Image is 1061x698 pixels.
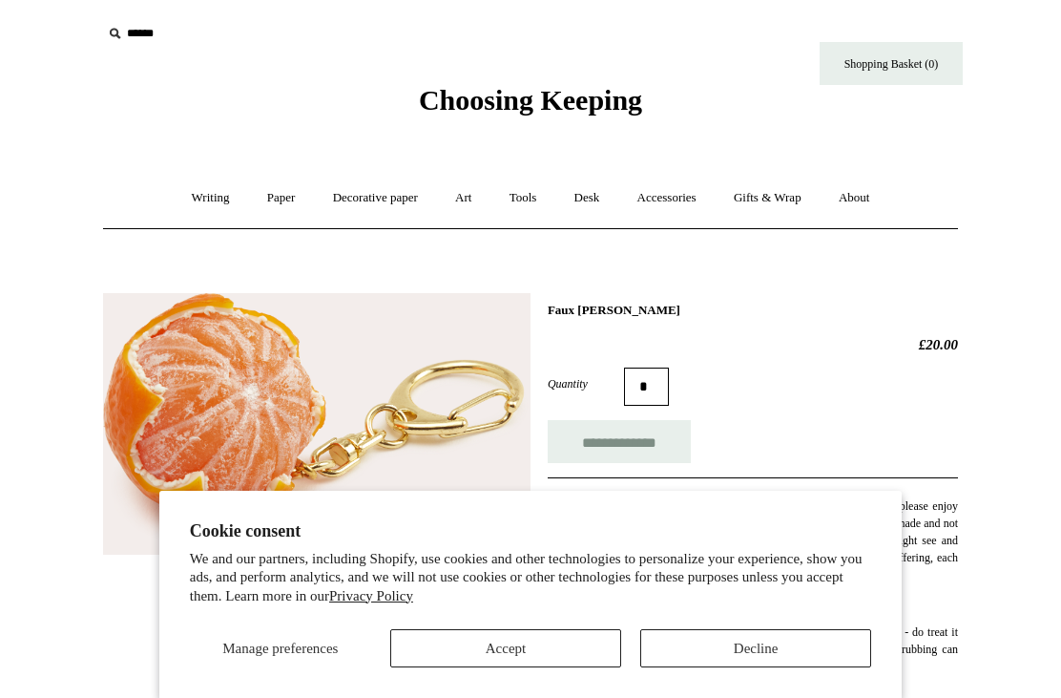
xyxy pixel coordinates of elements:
[419,84,642,116] span: Choosing Keeping
[419,99,642,113] a: Choosing Keeping
[822,173,887,223] a: About
[329,588,413,603] a: Privacy Policy
[250,173,313,223] a: Paper
[640,629,871,667] button: Decline
[548,303,958,318] h1: Faux [PERSON_NAME]
[103,293,530,555] img: Faux Clementine Keyring
[717,173,819,223] a: Gifts & Wrap
[492,173,554,223] a: Tools
[175,173,247,223] a: Writing
[222,641,338,656] span: Manage preferences
[316,173,435,223] a: Decorative paper
[548,375,624,392] label: Quantity
[190,521,871,541] h2: Cookie consent
[548,336,958,353] h2: £20.00
[390,629,621,667] button: Accept
[620,173,714,223] a: Accessories
[438,173,489,223] a: Art
[820,42,963,85] a: Shopping Basket (0)
[190,629,371,667] button: Manage preferences
[190,550,871,606] p: We and our partners, including Shopify, use cookies and other technologies to personalize your ex...
[557,173,617,223] a: Desk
